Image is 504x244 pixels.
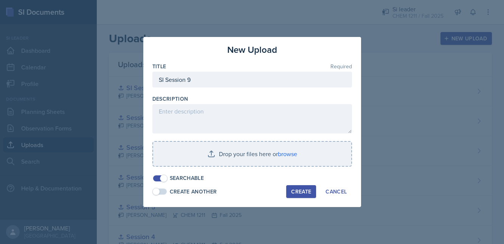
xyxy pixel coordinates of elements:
button: Cancel [321,185,352,198]
div: Cancel [326,189,347,195]
input: Enter title [152,72,352,87]
h3: New Upload [227,43,277,57]
div: Searchable [170,174,204,182]
span: Required [330,64,352,69]
div: Create [291,189,311,195]
label: Title [152,63,166,70]
label: Description [152,95,188,103]
button: Create [286,185,316,198]
div: Create Another [170,188,217,196]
